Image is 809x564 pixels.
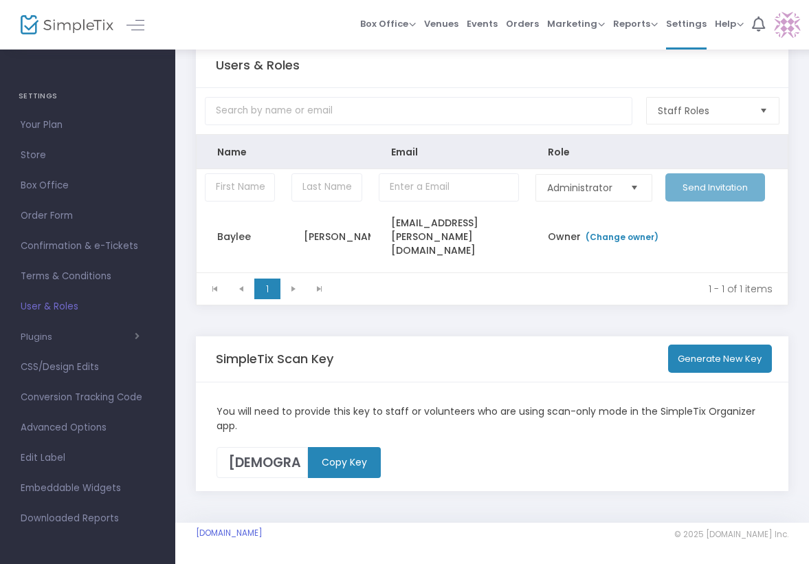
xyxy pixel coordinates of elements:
[21,177,155,195] span: Box Office
[210,404,775,433] div: You will need to provide this key to staff or volunteers who are using scan-only mode in the Simp...
[205,97,632,125] input: Search by name or email
[21,237,155,255] span: Confirmation & e-Tickets
[342,282,773,296] kendo-pager-info: 1 - 1 of 1 items
[370,135,527,169] th: Email
[308,447,381,478] m-button: Copy Key
[197,135,283,169] th: Name
[21,268,155,285] span: Terms & Conditions
[21,116,155,134] span: Your Plan
[754,98,773,124] button: Select
[291,173,362,202] input: Last Name
[467,6,498,41] span: Events
[506,6,539,41] span: Orders
[21,449,155,467] span: Edit Label
[205,173,275,202] input: First Name
[360,17,416,30] span: Box Office
[584,231,658,243] a: (Change owner)
[547,17,605,30] span: Marketing
[527,135,658,169] th: Role
[715,17,744,30] span: Help
[668,345,773,373] button: Generate New Key
[370,206,527,268] td: [EMAIL_ADDRESS][PERSON_NAME][DOMAIN_NAME]
[548,230,662,243] span: Owner
[547,181,619,195] span: Administrator
[21,479,155,497] span: Embeddable Widgets
[21,510,155,528] span: Downloaded Reports
[21,358,155,376] span: CSS/Design Edits
[196,528,263,539] a: [DOMAIN_NAME]
[254,279,280,299] span: Page 1
[197,206,283,268] td: Baylee
[21,332,140,343] button: Plugins
[613,17,658,30] span: Reports
[216,58,300,73] h5: Users & Roles
[21,147,155,164] span: Store
[424,6,458,41] span: Venues
[21,298,155,316] span: User & Roles
[666,6,707,41] span: Settings
[625,175,644,201] button: Select
[658,104,749,118] span: Staff Roles
[379,173,519,202] input: Enter a Email
[674,529,788,540] span: © 2025 [DOMAIN_NAME] Inc.
[19,83,157,110] h4: SETTINGS
[283,206,370,268] td: [PERSON_NAME]
[21,389,155,406] span: Conversion Tracking Code
[21,419,155,437] span: Advanced Options
[197,135,788,272] div: Data table
[21,207,155,225] span: Order Form
[216,351,333,367] h5: SimpleTix Scan Key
